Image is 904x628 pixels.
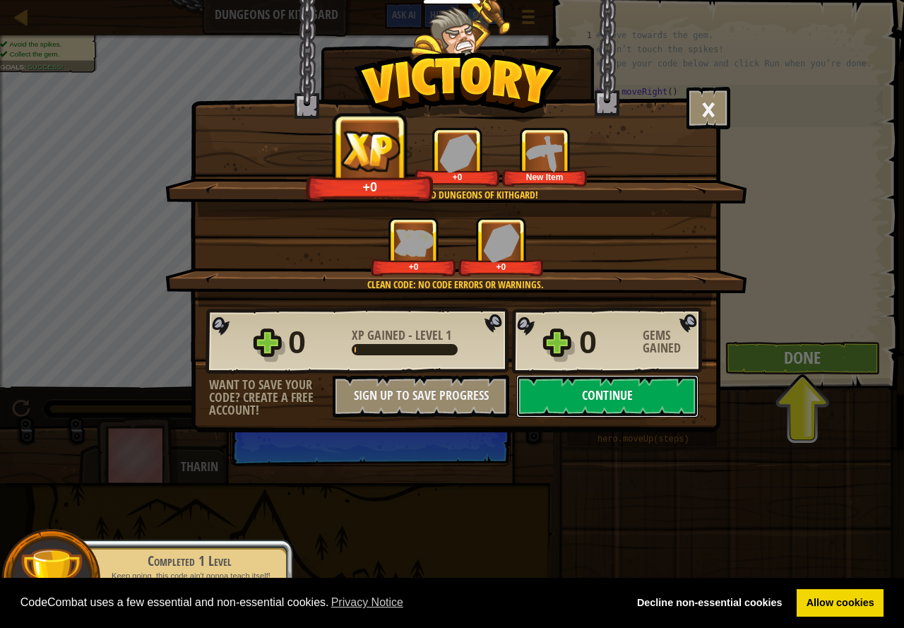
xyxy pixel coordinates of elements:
img: Gems Gained [439,134,476,172]
span: CodeCombat uses a few essential and non-essential cookies. [20,592,617,613]
div: Completed 1 Level [100,551,278,571]
img: New Item [525,134,564,172]
button: Sign Up to Save Progress [333,375,509,417]
div: +0 [417,172,497,182]
div: +0 [461,261,541,272]
div: 0 [288,320,343,365]
a: allow cookies [797,589,884,617]
img: XP Gained [337,127,404,174]
span: XP Gained [352,326,408,344]
div: Clean code: no code errors or warnings. [232,278,678,292]
div: - [352,329,451,342]
span: Level [412,326,446,344]
div: You completed Dungeons of Kithgard! [232,188,678,202]
div: +0 [310,179,430,195]
span: 1 [446,326,451,344]
a: learn more about cookies [329,592,406,613]
img: Gems Gained [483,223,520,262]
p: Keep going, this code ain't gonna teach itself! [100,571,278,581]
button: × [686,87,730,129]
a: deny cookies [627,589,792,617]
div: Gems Gained [643,329,706,355]
div: Want to save your code? Create a free account! [209,379,333,417]
button: Continue [516,375,698,417]
div: 0 [579,320,634,365]
img: XP Gained [394,229,434,256]
div: +0 [374,261,453,272]
img: Victory [354,52,562,123]
div: New Item [505,172,585,182]
img: trophy.png [19,547,83,611]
